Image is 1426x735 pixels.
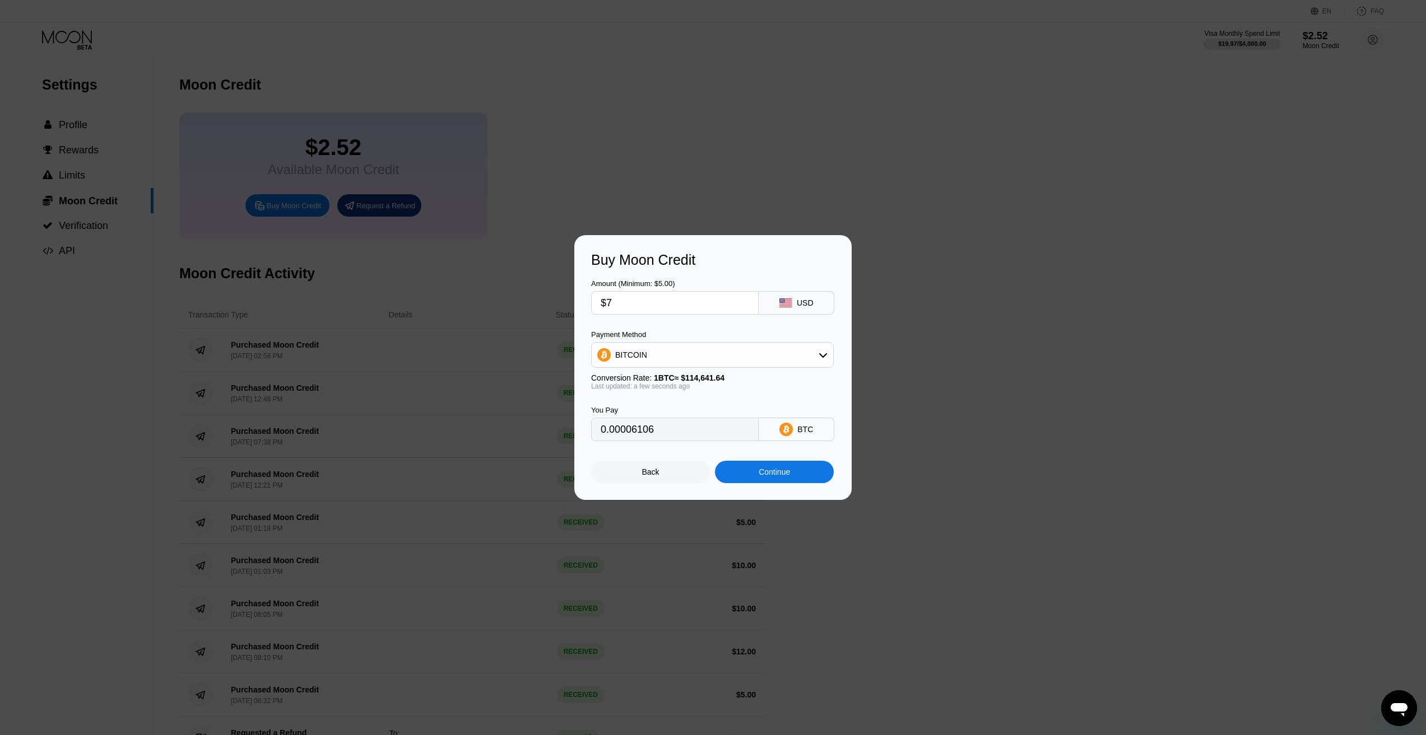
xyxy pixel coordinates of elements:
span: 1 BTC ≈ $114,641.64 [654,373,724,382]
div: Buy Moon Credit [591,252,835,268]
div: Amount (Minimum: $5.00) [591,279,759,288]
div: Continue [759,467,790,476]
div: Continue [715,461,834,483]
div: BTC [797,425,813,434]
div: Conversion Rate: [591,373,834,382]
div: You Pay [591,406,759,414]
div: BITCOIN [615,350,647,359]
div: Back [642,467,659,476]
div: BITCOIN [592,344,833,366]
div: Payment Method [591,330,834,339]
input: $0.00 [601,292,749,314]
div: Last updated: a few seconds ago [591,382,834,390]
div: USD [797,298,814,307]
div: Back [591,461,710,483]
iframe: Button to launch messaging window [1381,690,1417,726]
